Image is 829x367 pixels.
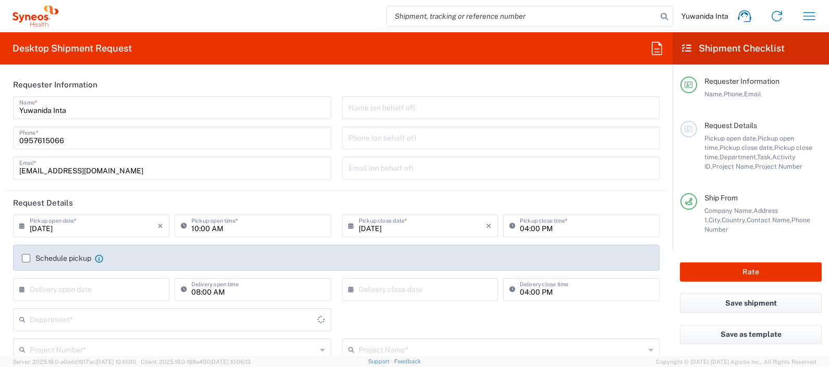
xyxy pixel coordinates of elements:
[704,90,724,98] span: Name,
[141,359,251,365] span: Client: 2025.18.0-198a450
[747,216,791,224] span: Contact Name,
[704,134,758,142] span: Pickup open date,
[680,325,822,344] button: Save as template
[394,358,421,364] a: Feedback
[720,153,757,161] span: Department,
[157,218,163,234] i: ×
[712,162,755,170] span: Project Name,
[13,80,97,90] h2: Requester Information
[682,42,785,55] h2: Shipment Checklist
[704,207,753,214] span: Company Name,
[709,216,722,224] span: City,
[210,359,251,365] span: [DATE] 10:06:13
[95,359,136,365] span: [DATE] 10:10:00
[680,262,822,282] button: Rate
[704,121,757,130] span: Request Details
[744,90,761,98] span: Email
[757,153,772,161] span: Task,
[13,359,136,365] span: Server: 2025.18.0-a0edd1917ac
[22,254,91,262] label: Schedule pickup
[368,358,394,364] a: Support
[720,144,774,151] span: Pickup close date,
[722,216,747,224] span: Country,
[486,218,492,234] i: ×
[387,6,657,26] input: Shipment, tracking or reference number
[13,42,132,55] h2: Desktop Shipment Request
[13,198,73,208] h2: Request Details
[755,162,802,170] span: Project Number
[724,90,744,98] span: Phone,
[681,11,728,21] span: Yuwanida Inta
[680,294,822,313] button: Save shipment
[704,194,738,202] span: Ship From
[656,357,816,366] span: Copyright © [DATE]-[DATE] Agistix Inc., All Rights Reserved
[704,77,779,85] span: Requester Information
